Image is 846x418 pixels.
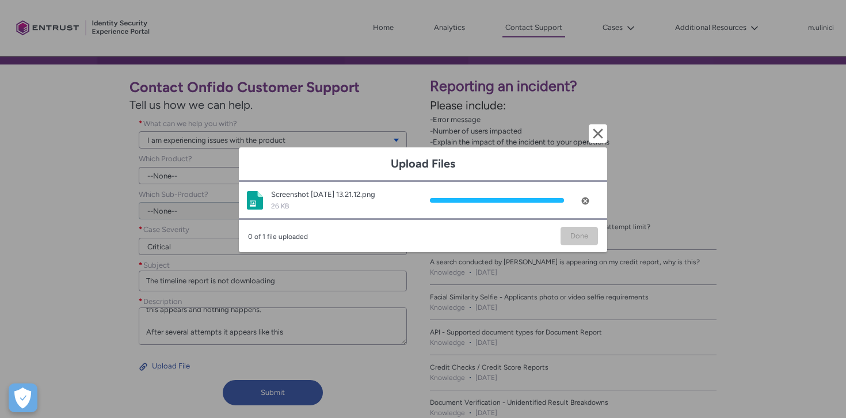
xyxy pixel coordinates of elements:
div: Screenshot [DATE] 13.21.12.png [271,189,423,200]
button: Done [561,227,598,245]
iframe: Qualified Messenger [793,365,846,418]
button: Cancel and close [589,124,607,143]
span: KB [281,202,289,210]
span: 26 [271,202,279,210]
button: Open Preferences [9,383,37,412]
div: Cookie Preferences [9,383,37,412]
h1: Upload Files [248,157,598,171]
span: 0 of 1 file uploaded [248,227,308,242]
